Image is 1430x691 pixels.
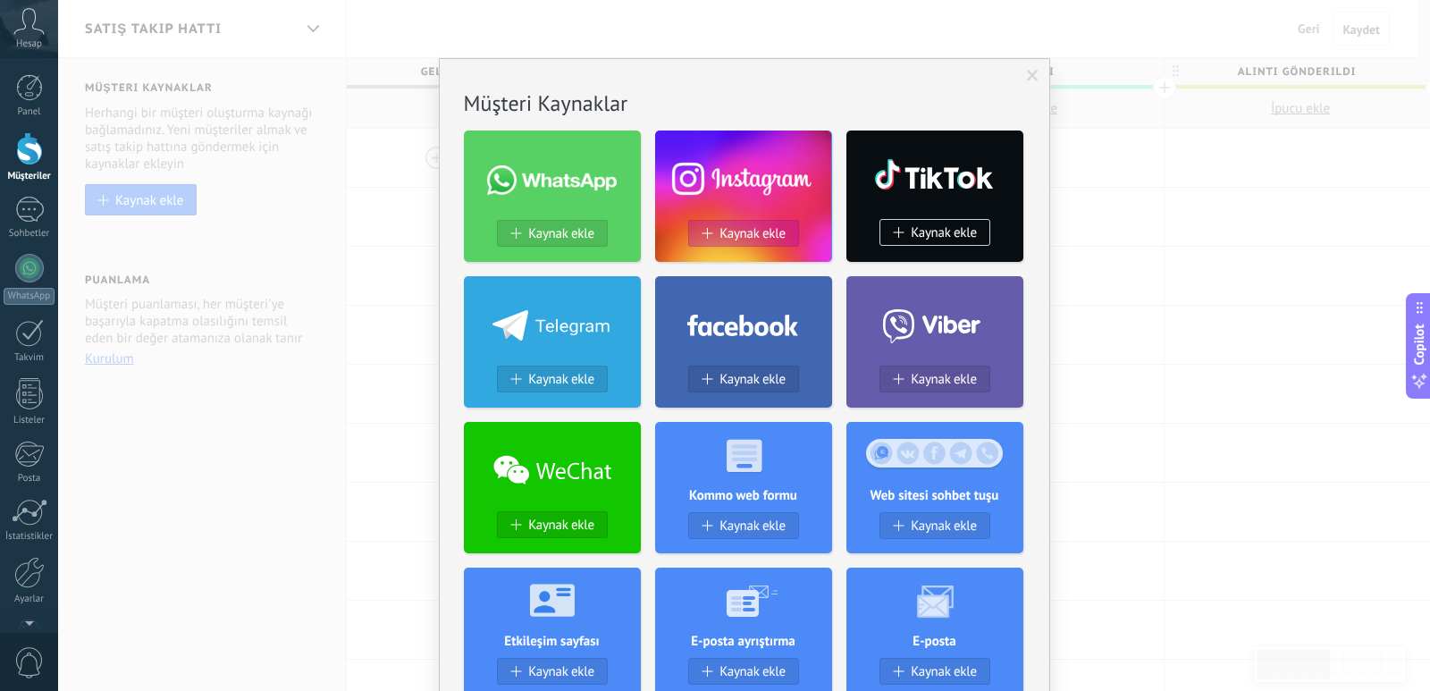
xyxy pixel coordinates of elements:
button: Kaynak ekle [879,219,990,246]
span: Kaynak ekle [528,664,594,679]
span: Kaynak ekle [719,518,786,534]
span: Kaynak ekle [911,518,977,534]
h4: E-posta ayrıştırma [655,633,832,650]
button: Kaynak ekle [879,366,990,392]
h4: Kommo web formu [655,487,832,504]
button: Kaynak ekle [497,220,608,247]
span: Kaynak ekle [911,225,977,240]
button: Kaynak ekle [688,220,799,247]
span: Kaynak ekle [528,226,594,241]
button: Kaynak ekle [879,512,990,539]
div: Ayarlar [4,594,55,605]
button: Kaynak ekle [879,658,990,685]
span: Kaynak ekle [719,372,786,387]
button: Kaynak ekle [497,511,608,538]
span: Kaynak ekle [719,226,786,241]
div: WhatsApp [4,288,55,305]
button: Kaynak ekle [497,658,608,685]
h2: Müşteri Kaynaklar [464,89,1025,117]
div: Listeler [4,415,55,426]
h4: Web sitesi sohbet tuşu [846,487,1023,504]
button: Kaynak ekle [688,366,799,392]
span: Kaynak ekle [911,372,977,387]
button: Kaynak ekle [688,658,799,685]
span: Kaynak ekle [719,664,786,679]
span: Kaynak ekle [528,518,594,533]
span: Hesap [16,38,42,50]
h4: E-posta [846,633,1023,650]
span: Copilot [1410,324,1428,365]
div: Panel [4,106,55,118]
div: İstatistikler [4,531,55,543]
button: Kaynak ekle [688,512,799,539]
span: Kaynak ekle [911,664,977,679]
div: Takvim [4,352,55,364]
span: Kaynak ekle [528,372,594,387]
div: Posta [4,473,55,485]
h4: Etkileşim sayfası [464,633,641,650]
div: Sohbetler [4,228,55,240]
div: Müşteriler [4,171,55,182]
button: Kaynak ekle [497,366,608,392]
